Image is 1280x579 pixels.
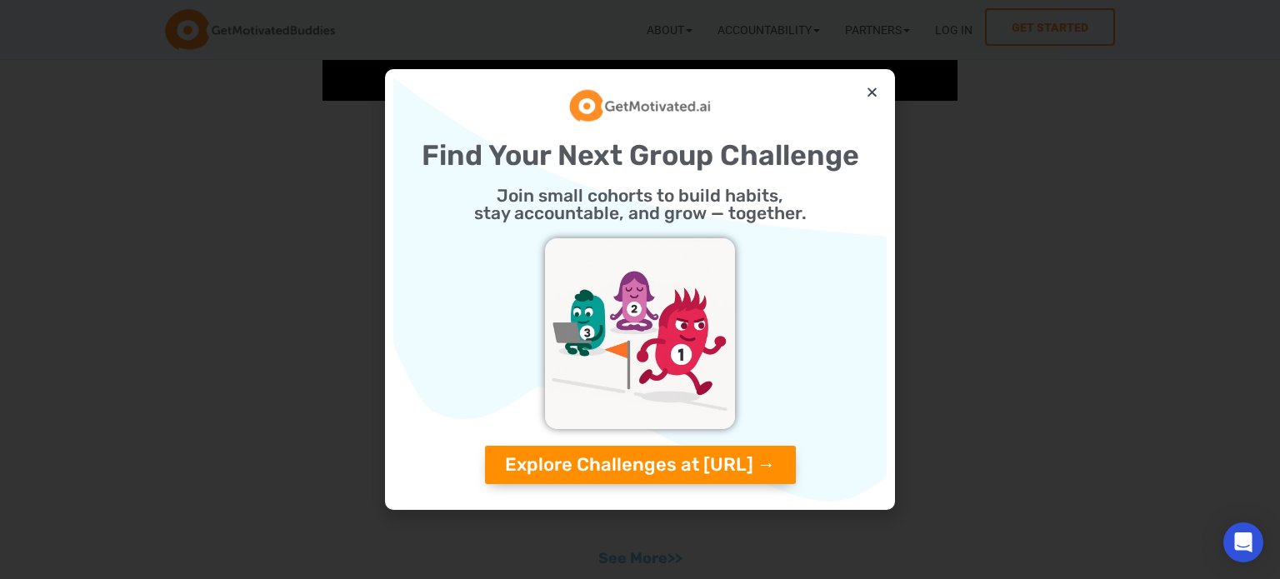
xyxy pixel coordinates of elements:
[402,187,878,222] h2: Join small cohorts to build habits, stay accountable, and grow — together.
[485,446,796,484] a: Explore Challenges at [URL] →
[866,86,878,98] a: Close
[545,238,736,429] img: challenges_getmotivatedAI
[569,87,712,124] img: GetMotivatedAI Logo
[505,456,776,474] span: Explore Challenges at [URL] →
[402,142,878,170] h2: Find Your Next Group Challenge
[1223,522,1263,562] div: Open Intercom Messenger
